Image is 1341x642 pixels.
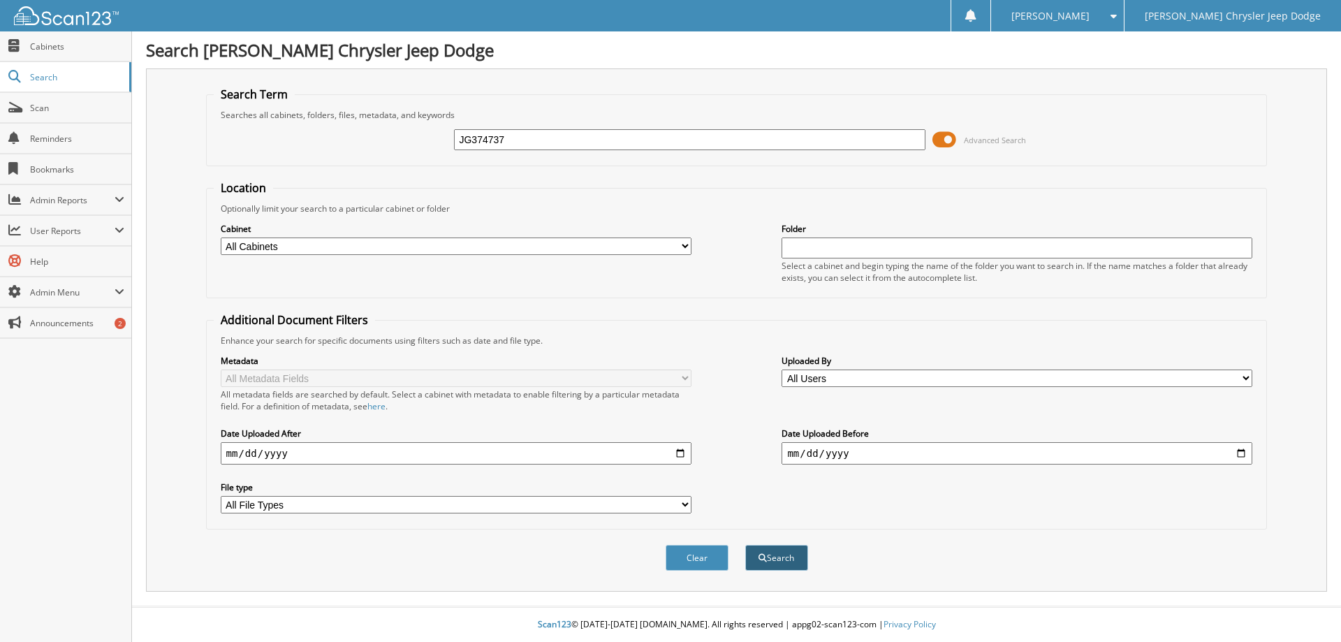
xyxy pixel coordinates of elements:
span: Bookmarks [30,163,124,175]
span: Scan123 [538,618,571,630]
span: Advanced Search [964,135,1026,145]
div: 2 [115,318,126,329]
legend: Additional Document Filters [214,312,375,328]
span: Cabinets [30,41,124,52]
img: scan123-logo-white.svg [14,6,119,25]
div: Searches all cabinets, folders, files, metadata, and keywords [214,109,1260,121]
span: Announcements [30,317,124,329]
span: Admin Menu [30,286,115,298]
div: Select a cabinet and begin typing the name of the folder you want to search in. If the name match... [782,260,1252,284]
input: start [221,442,691,465]
button: Search [745,545,808,571]
div: Enhance your search for specific documents using filters such as date and file type. [214,335,1260,346]
label: Date Uploaded After [221,428,691,439]
span: Admin Reports [30,194,115,206]
span: [PERSON_NAME] Chrysler Jeep Dodge [1145,12,1321,20]
span: Reminders [30,133,124,145]
label: File type [221,481,691,493]
div: Optionally limit your search to a particular cabinet or folder [214,203,1260,214]
iframe: Chat Widget [1271,575,1341,642]
legend: Search Term [214,87,295,102]
span: Scan [30,102,124,114]
span: [PERSON_NAME] [1011,12,1090,20]
a: here [367,400,386,412]
legend: Location [214,180,273,196]
label: Date Uploaded Before [782,428,1252,439]
span: User Reports [30,225,115,237]
span: Help [30,256,124,268]
h1: Search [PERSON_NAME] Chrysler Jeep Dodge [146,38,1327,61]
label: Uploaded By [782,355,1252,367]
div: All metadata fields are searched by default. Select a cabinet with metadata to enable filtering b... [221,388,691,412]
label: Cabinet [221,223,691,235]
button: Clear [666,545,728,571]
div: © [DATE]-[DATE] [DOMAIN_NAME]. All rights reserved | appg02-scan123-com | [132,608,1341,642]
input: end [782,442,1252,465]
a: Privacy Policy [884,618,936,630]
label: Folder [782,223,1252,235]
label: Metadata [221,355,691,367]
span: Search [30,71,122,83]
